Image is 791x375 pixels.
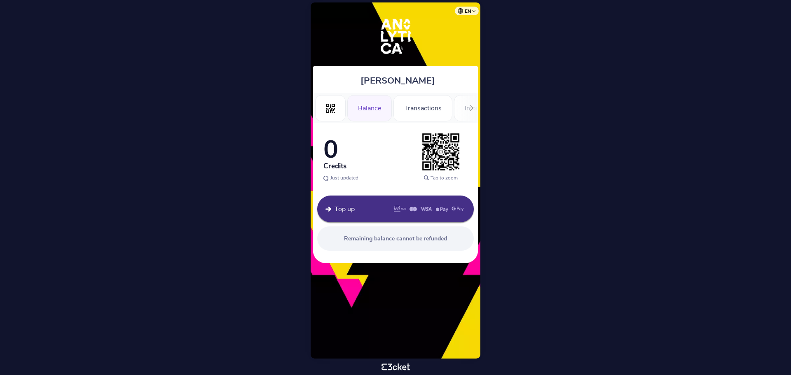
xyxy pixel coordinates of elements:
[347,103,392,112] a: Balance
[393,95,452,121] div: Transactions
[335,205,355,214] span: Top up
[360,75,435,87] span: [PERSON_NAME]
[347,95,392,121] div: Balance
[370,11,421,62] img: Analytica Fest 2025 - Sep 6th
[323,133,338,166] span: 0
[330,175,358,181] span: Just updated
[420,131,461,172] img: transparent_placeholder.3f4e7402.png
[393,103,452,112] a: Transactions
[323,235,468,242] p: Remaining balance cannot be refunded
[431,175,458,181] span: Tap to zoom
